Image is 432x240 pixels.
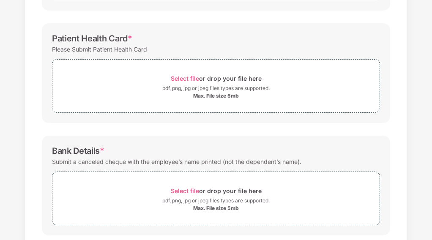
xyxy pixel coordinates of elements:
[171,187,199,194] span: Select file
[52,33,132,44] div: Patient Health Card
[52,44,147,55] div: Please Submit Patient Health Card
[162,84,270,93] div: pdf, png, jpg or jpeg files types are supported.
[171,185,262,196] div: or drop your file here
[193,205,239,212] div: Max. File size 5mb
[171,73,262,84] div: or drop your file here
[162,196,270,205] div: pdf, png, jpg or jpeg files types are supported.
[52,156,301,167] div: Submit a canceled cheque with the employee’s name printed (not the dependent’s name).
[52,66,380,106] span: Select fileor drop your file herepdf, png, jpg or jpeg files types are supported.Max. File size 5mb
[193,93,239,99] div: Max. File size 5mb
[52,178,380,218] span: Select fileor drop your file herepdf, png, jpg or jpeg files types are supported.Max. File size 5mb
[52,146,104,156] div: Bank Details
[171,75,199,82] span: Select file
